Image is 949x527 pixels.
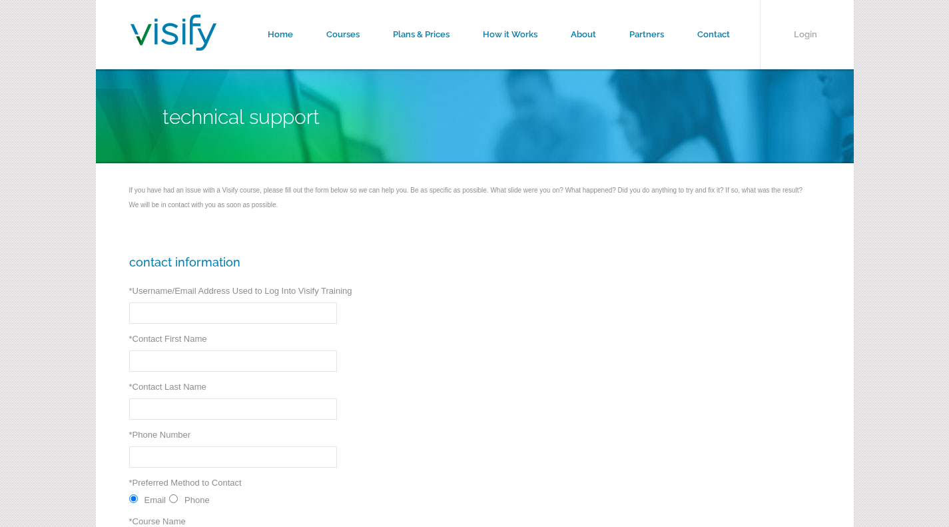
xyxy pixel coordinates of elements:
[129,187,820,209] div: If you have had an issue with a Visify course, please fill out the form below so we can help you....
[129,478,242,488] label: Preferred Method to Contact
[131,15,216,51] img: Visify Training
[162,105,320,129] span: Technical Support
[129,516,186,526] label: Course Name
[129,382,206,392] label: Contact Last Name
[131,35,216,55] a: Visify Training
[145,495,166,505] label: Email
[129,255,820,269] h3: Contact Information
[129,286,352,296] label: Username/Email Address Used to Log Into Visify Training
[129,430,191,440] label: Phone Number
[184,495,210,505] label: Phone
[129,334,207,344] label: Contact First Name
